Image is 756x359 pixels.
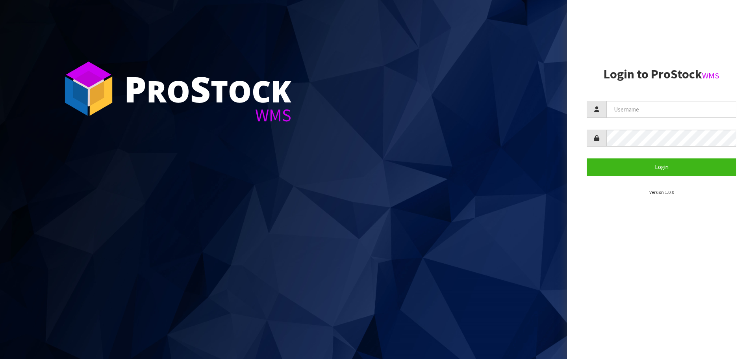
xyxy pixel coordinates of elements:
[124,65,146,113] span: P
[587,158,736,175] button: Login
[587,67,736,81] h2: Login to ProStock
[649,189,674,195] small: Version 1.0.0
[59,59,118,118] img: ProStock Cube
[190,65,211,113] span: S
[124,71,291,106] div: ro tock
[606,101,736,118] input: Username
[124,106,291,124] div: WMS
[702,71,719,81] small: WMS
